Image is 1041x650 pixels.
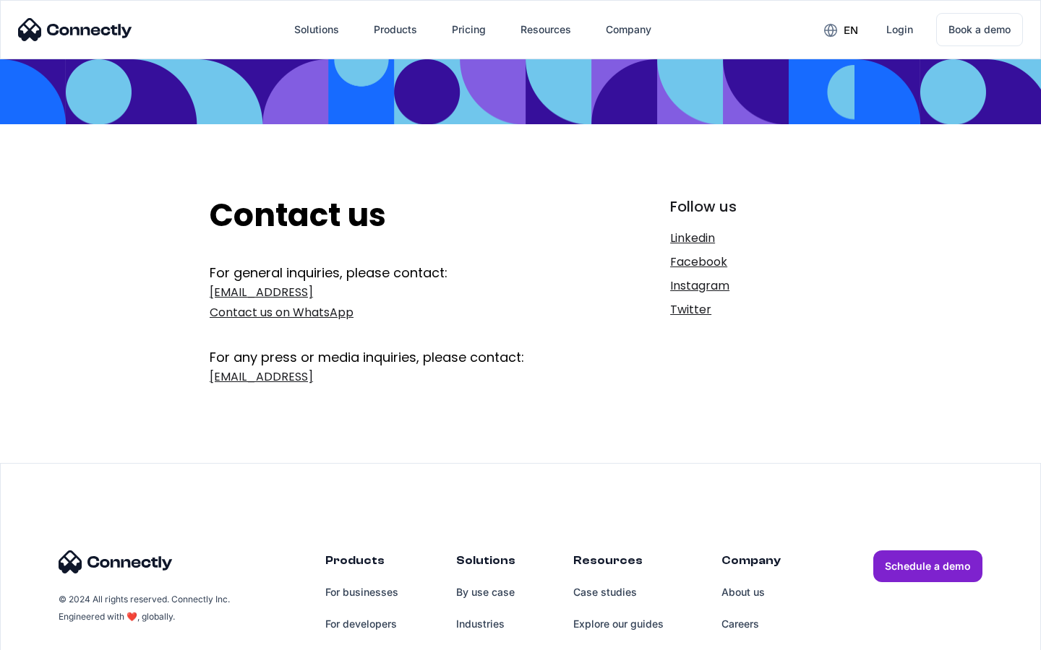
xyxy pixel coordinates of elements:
div: For any press or media inquiries, please contact: [210,326,576,367]
a: Instagram [670,276,831,296]
a: Facebook [670,252,831,272]
a: [EMAIL_ADDRESS] [210,367,576,387]
a: Linkedin [670,228,831,248]
div: en [844,20,858,40]
div: For general inquiries, please contact: [210,264,576,282]
div: © 2024 All rights reserved. Connectly Inc. Engineered with ❤️, globally. [59,591,232,625]
a: Case studies [573,576,664,608]
div: Company [721,550,781,576]
h2: Contact us [210,196,576,235]
a: Industries [456,608,515,640]
div: Solutions [456,550,515,576]
ul: Language list [29,625,87,645]
a: Book a demo [936,13,1023,46]
a: For developers [325,608,398,640]
a: By use case [456,576,515,608]
div: Products [374,19,417,40]
a: About us [721,576,781,608]
img: Connectly Logo [18,18,132,41]
div: Solutions [294,19,339,40]
a: Login [875,12,925,47]
div: Login [886,19,913,40]
a: Pricing [440,12,497,47]
div: Follow us [670,196,831,217]
a: Twitter [670,300,831,320]
a: [EMAIL_ADDRESS]Contact us on WhatsApp [210,282,576,323]
div: Resources [573,550,664,576]
aside: Language selected: English [14,625,87,645]
a: Schedule a demo [873,550,982,582]
div: Products [325,550,398,576]
a: Explore our guides [573,608,664,640]
div: Resources [520,19,571,40]
a: Careers [721,608,781,640]
a: For businesses [325,576,398,608]
img: Connectly Logo [59,550,173,573]
div: Company [606,19,651,40]
div: Pricing [452,19,486,40]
